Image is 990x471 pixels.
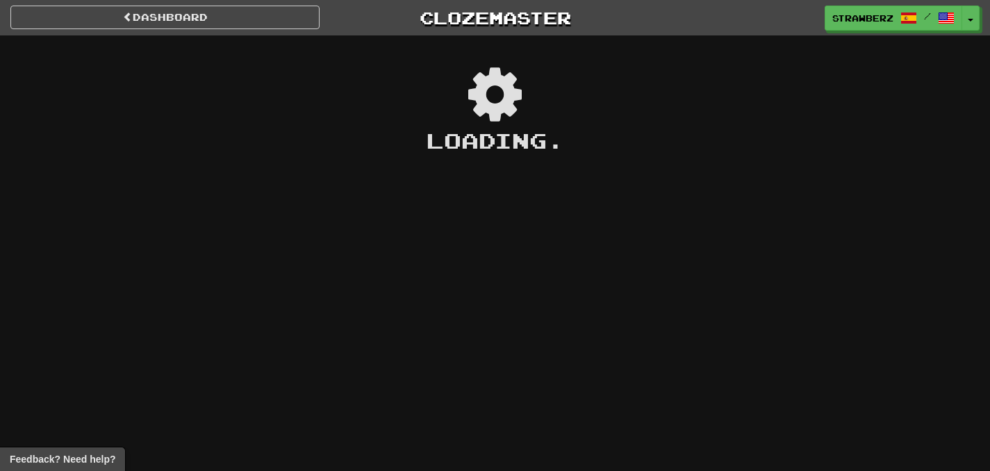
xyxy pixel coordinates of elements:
[340,6,650,30] a: Clozemaster
[924,11,931,21] span: /
[825,6,962,31] a: strawberz /
[10,6,320,29] a: Dashboard
[832,12,893,24] span: strawberz
[10,452,115,466] span: Open feedback widget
